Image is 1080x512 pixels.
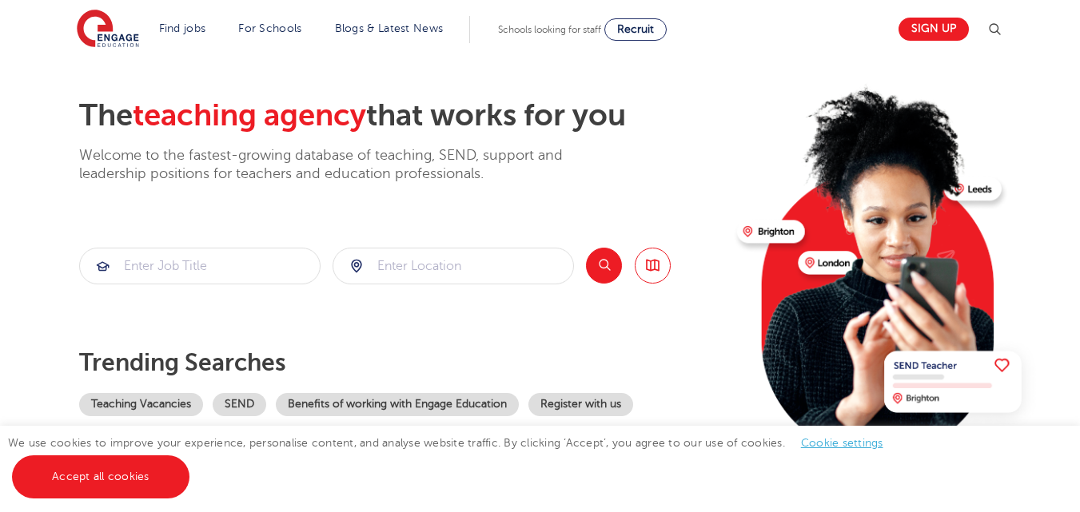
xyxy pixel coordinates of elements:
input: Submit [333,248,573,284]
a: SEND [213,393,266,416]
p: Welcome to the fastest-growing database of teaching, SEND, support and leadership positions for t... [79,146,607,184]
a: For Schools [238,22,301,34]
span: Recruit [617,23,654,35]
a: Blogs & Latest News [335,22,444,34]
a: Benefits of working with Engage Education [276,393,519,416]
a: Cookie settings [801,437,883,449]
div: Submit [333,248,574,284]
a: Teaching Vacancies [79,393,203,416]
span: We use cookies to improve your experience, personalise content, and analyse website traffic. By c... [8,437,899,482]
span: Schools looking for staff [498,24,601,35]
a: Find jobs [159,22,206,34]
a: Accept all cookies [12,455,189,498]
input: Submit [80,248,320,284]
a: Sign up [899,18,969,41]
h2: The that works for you [79,97,724,134]
p: Trending searches [79,348,724,377]
img: Engage Education [77,10,139,50]
a: Register with us [528,393,633,416]
a: Recruit [604,18,667,41]
span: teaching agency [133,98,366,133]
button: Search [586,248,622,284]
div: Submit [79,248,321,284]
